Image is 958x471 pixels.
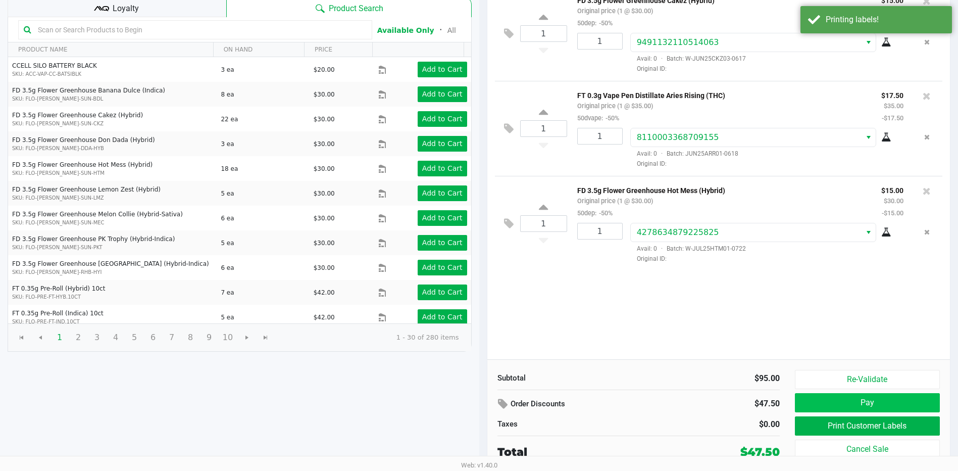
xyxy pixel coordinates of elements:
button: Remove the package from the orderLine [920,33,934,52]
small: $30.00 [884,197,903,205]
app-button-loader: Add to Cart [422,313,463,321]
p: FT 0.3g Vape Pen Distillate Aries Rising (THC) [577,89,866,100]
span: Go to the first page [18,334,26,342]
p: SKU: FLO-[PERSON_NAME]-SUN-HTM [12,169,212,177]
small: Original price (1 @ $30.00) [577,197,653,205]
span: $42.00 [314,314,335,321]
td: FD 3.5g Flower Greenhouse Don Dada (Hybrid) [8,131,216,156]
td: FD 3.5g Flower Greenhouse Cakez (Hybrid) [8,107,216,131]
span: Avail: 0 Batch: W-JUL25HTM01-0722 [630,245,746,252]
button: All [447,25,456,36]
span: Go to the last page [256,328,275,347]
span: $30.00 [314,140,335,148]
span: -50% [596,19,613,27]
span: Avail: 0 Batch: W-JUN25CKZ03-0617 [630,55,746,62]
span: Original ID: [630,159,903,168]
span: Original ID: [630,64,903,73]
td: 3 ea [216,57,309,82]
p: SKU: FLO-[PERSON_NAME]-SUN-CKZ [12,120,212,127]
td: FD 3.5g Flower Greenhouse Hot Mess (Hybrid) [8,156,216,181]
span: -50% [603,114,619,122]
small: Original price (1 @ $30.00) [577,7,653,15]
td: 6 ea [216,206,309,230]
span: Page 2 [69,328,88,347]
td: FD 3.5g Flower Greenhouse PK Trophy (Hybrid-Indica) [8,230,216,255]
span: 9491132110514063 [637,37,719,47]
div: Subtotal [497,372,631,384]
app-button-loader: Add to Cart [422,239,463,247]
small: 50dvape: [577,114,619,122]
span: Page 1 [50,328,69,347]
button: Add to Cart [418,210,467,226]
small: -$17.50 [882,114,903,122]
div: Order Discounts [497,395,681,413]
button: Add to Cart [418,111,467,127]
small: -$15.00 [882,209,903,217]
p: SKU: FLO-[PERSON_NAME]-SUN-MEC [12,219,212,226]
p: SKU: FLO-[PERSON_NAME]-SUN-LMZ [12,194,212,202]
td: 5 ea [216,181,309,206]
div: $47.50 [695,395,779,412]
button: Add to Cart [418,86,467,102]
app-button-loader: Add to Cart [422,65,463,73]
span: Page 10 [218,328,237,347]
span: $30.00 [314,91,335,98]
td: 18 ea [216,156,309,181]
span: Go to the next page [243,334,251,342]
small: 50dep: [577,19,613,27]
td: 5 ea [216,305,309,329]
span: Page 8 [181,328,200,347]
span: Page 5 [125,328,144,347]
span: $30.00 [314,116,335,123]
button: Add to Cart [418,235,467,251]
td: 22 ea [216,107,309,131]
button: Print Customer Labels [795,416,940,436]
span: Product Search [329,3,383,15]
button: Select [861,33,876,52]
button: Add to Cart [418,185,467,201]
div: $95.00 [646,372,780,385]
td: CCELL SILO BATTERY BLACK [8,57,216,82]
small: Original price (1 @ $35.00) [577,102,653,110]
span: Page 4 [106,328,125,347]
span: Page 6 [143,328,163,347]
p: SKU: FLO-PRE-FT-HYB.10CT [12,293,212,301]
button: Remove the package from the orderLine [920,223,934,242]
span: Go to the previous page [36,334,44,342]
kendo-pager-info: 1 - 30 of 280 items [283,333,459,343]
app-button-loader: Add to Cart [422,288,463,296]
span: Original ID: [630,254,903,263]
small: $35.00 [884,102,903,110]
td: FD 3.5g Flower Greenhouse Melon Collie (Hybrid-Sativa) [8,206,216,230]
span: $30.00 [314,190,335,197]
div: $0.00 [646,418,780,431]
button: Select [861,128,876,147]
span: $30.00 [314,264,335,271]
button: Add to Cart [418,161,467,176]
p: SKU: FLO-[PERSON_NAME]-SUN-BDL [12,95,212,103]
div: Taxes [497,418,631,430]
th: PRICE [304,42,372,57]
p: SKU: ACC-VAP-CC-BATSIBLK [12,70,212,78]
input: Scan or Search Products to Begin [34,22,367,37]
button: Re-Validate [795,370,940,389]
app-button-loader: Add to Cart [422,115,463,123]
button: Add to Cart [418,309,467,325]
app-button-loader: Add to Cart [422,164,463,172]
td: 6 ea [216,255,309,280]
p: $15.00 [881,184,903,195]
app-button-loader: Add to Cart [422,90,463,98]
p: SKU: FLO-[PERSON_NAME]-SUN-PKT [12,244,212,251]
button: Select [861,223,876,242]
span: Avail: 0 Batch: JUN25ARR01-0618 [630,150,738,157]
p: FD 3.5g Flower Greenhouse Hot Mess (Hybrid) [577,184,866,195]
app-button-loader: Add to Cart [422,139,463,148]
span: $20.00 [314,66,335,73]
td: 3 ea [216,131,309,156]
span: Loyalty [113,3,139,15]
td: FD 3.5g Flower Greenhouse [GEOGRAPHIC_DATA] (Hybrid-Indica) [8,255,216,280]
p: SKU: FLO-PRE-FT-IND.10CT [12,318,212,325]
div: Printing labels! [826,14,944,26]
th: ON HAND [213,42,304,57]
button: Pay [795,393,940,412]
